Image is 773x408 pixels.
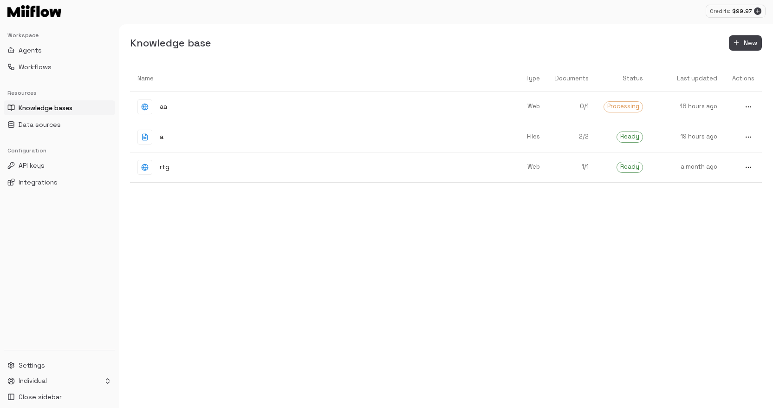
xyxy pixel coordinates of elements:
[555,163,589,171] p: 1 / 1
[604,102,643,111] span: Processing
[725,124,762,151] a: more
[4,158,115,173] button: API keys
[4,100,115,115] button: Knowledge bases
[160,162,169,172] p: rtg
[547,125,596,149] a: 2/2
[501,125,547,149] a: Files
[732,7,752,15] p: $ 99.97
[19,361,45,370] span: Settings
[115,24,123,408] button: Toggle Sidebar
[19,377,47,386] p: Individual
[617,163,643,171] span: Ready
[19,62,52,72] span: Workflows
[596,94,650,120] a: Processing
[508,132,540,141] p: Files
[729,35,762,51] button: New
[160,132,163,142] p: a
[547,155,596,179] a: 1/1
[508,163,540,171] p: Web
[501,155,547,179] a: Web
[508,102,540,111] p: Web
[130,92,501,122] a: aa
[650,155,725,179] a: a month ago
[710,7,730,15] p: Credits:
[658,163,717,171] p: a month ago
[547,66,596,92] th: Documents
[555,102,589,111] p: 0 / 1
[658,102,717,111] p: 18 hours ago
[4,59,115,74] button: Workflows
[555,132,589,141] p: 2 / 2
[4,358,115,373] button: Settings
[650,95,725,118] a: 18 hours ago
[4,28,115,43] div: Workspace
[19,46,42,55] span: Agents
[650,66,725,92] th: Last updated
[19,120,61,129] span: Data sources
[744,37,757,49] span: New
[742,161,754,173] button: more
[160,102,167,112] p: aa
[4,86,115,100] div: Resources
[725,154,762,181] a: more
[19,178,58,187] span: Integrations
[754,7,761,15] button: Add credits
[742,101,754,113] button: more
[4,117,115,132] button: Data sources
[130,66,501,92] th: Name
[4,389,115,404] button: Close sidebar
[7,5,61,17] img: Logo
[19,161,45,170] span: API keys
[4,175,115,190] button: Integrations
[19,103,72,112] span: Knowledge bases
[650,125,725,149] a: 19 hours ago
[4,43,115,58] button: Agents
[658,132,717,141] p: 19 hours ago
[547,95,596,118] a: 0/1
[617,132,643,141] span: Ready
[725,93,762,120] a: more
[19,392,62,401] span: Close sidebar
[596,154,650,180] a: Ready
[4,375,115,388] button: Individual
[501,95,547,118] a: Web
[130,152,501,182] a: rtg
[596,124,650,150] a: Ready
[4,143,115,158] div: Configuration
[725,66,762,92] th: Actions
[501,66,547,92] th: Type
[596,66,650,92] th: Status
[742,131,754,143] button: more
[130,122,501,152] a: a
[130,36,211,50] h5: Knowledge base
